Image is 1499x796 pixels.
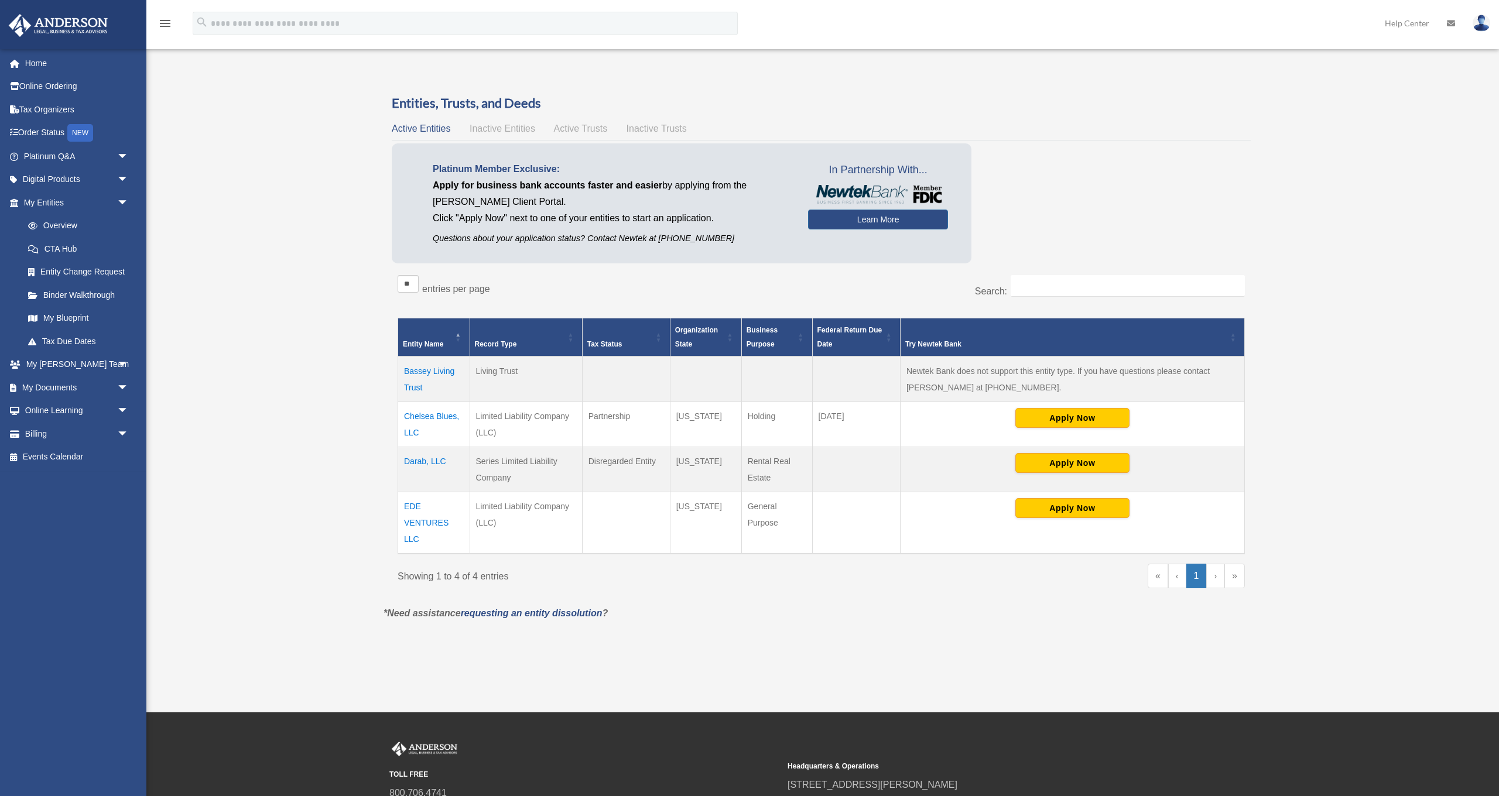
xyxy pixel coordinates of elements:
a: Order StatusNEW [8,121,146,145]
td: Darab, LLC [398,447,470,492]
a: menu [158,20,172,30]
small: Headquarters & Operations [788,760,1178,773]
th: Try Newtek Bank : Activate to sort [900,318,1244,357]
div: Try Newtek Bank [905,337,1227,351]
a: My Documentsarrow_drop_down [8,376,146,399]
span: Federal Return Due Date [817,326,882,348]
label: entries per page [422,284,490,294]
a: Previous [1168,564,1186,588]
span: arrow_drop_down [117,353,141,377]
a: requesting an entity dissolution [461,608,603,618]
p: Platinum Member Exclusive: [433,161,790,177]
span: arrow_drop_down [117,376,141,400]
th: Entity Name: Activate to invert sorting [398,318,470,357]
a: Last [1224,564,1245,588]
a: Tax Due Dates [16,330,141,353]
img: Anderson Advisors Platinum Portal [5,14,111,37]
span: Inactive Trusts [627,123,687,133]
a: Platinum Q&Aarrow_drop_down [8,145,146,168]
img: Anderson Advisors Platinum Portal [389,742,460,757]
img: User Pic [1473,15,1490,32]
th: Business Purpose: Activate to sort [741,318,812,357]
th: Federal Return Due Date: Activate to sort [812,318,900,357]
span: Apply for business bank accounts faster and easier [433,180,662,190]
span: Tax Status [587,340,622,348]
button: Apply Now [1015,408,1130,428]
td: [US_STATE] [670,447,741,492]
span: arrow_drop_down [117,168,141,192]
a: [STREET_ADDRESS][PERSON_NAME] [788,780,957,790]
td: General Purpose [741,492,812,554]
td: Holding [741,402,812,447]
a: Online Ordering [8,75,146,98]
a: Binder Walkthrough [16,283,141,307]
button: Apply Now [1015,498,1130,518]
td: Living Trust [470,356,582,402]
td: [US_STATE] [670,492,741,554]
span: arrow_drop_down [117,399,141,423]
td: Series Limited Liability Company [470,447,582,492]
a: 1 [1186,564,1207,588]
td: [DATE] [812,402,900,447]
p: by applying from the [PERSON_NAME] Client Portal. [433,177,790,210]
img: NewtekBankLogoSM.png [814,185,942,204]
span: Active Entities [392,123,450,133]
a: CTA Hub [16,237,141,260]
a: My Entitiesarrow_drop_down [8,191,141,214]
span: arrow_drop_down [117,422,141,446]
td: Partnership [582,402,670,447]
a: My [PERSON_NAME] Teamarrow_drop_down [8,353,146,376]
button: Apply Now [1015,453,1130,473]
span: arrow_drop_down [117,145,141,169]
div: Showing 1 to 4 of 4 entries [398,564,813,585]
a: First [1148,564,1168,588]
p: Click "Apply Now" next to one of your entities to start an application. [433,210,790,227]
span: Business Purpose [747,326,778,348]
em: *Need assistance ? [384,608,608,618]
a: Billingarrow_drop_down [8,422,146,445]
span: arrow_drop_down [117,191,141,215]
td: EDE VENTURES LLC [398,492,470,554]
i: menu [158,16,172,30]
th: Record Type: Activate to sort [470,318,582,357]
th: Organization State: Activate to sort [670,318,741,357]
td: Bassey Living Trust [398,356,470,402]
td: Chelsea Blues, LLC [398,402,470,447]
a: Tax Organizers [8,98,146,121]
p: Questions about your application status? Contact Newtek at [PHONE_NUMBER] [433,231,790,246]
a: Digital Productsarrow_drop_down [8,168,146,191]
span: In Partnership With... [808,161,948,180]
a: Home [8,52,146,75]
a: Next [1206,564,1224,588]
a: Online Learningarrow_drop_down [8,399,146,423]
td: Limited Liability Company (LLC) [470,402,582,447]
td: Rental Real Estate [741,447,812,492]
td: Limited Liability Company (LLC) [470,492,582,554]
span: Inactive Entities [470,123,535,133]
h3: Entities, Trusts, and Deeds [392,94,1251,112]
a: Entity Change Request [16,260,141,284]
span: Active Trusts [554,123,608,133]
a: Learn More [808,210,948,229]
td: [US_STATE] [670,402,741,447]
td: Disregarded Entity [582,447,670,492]
small: TOLL FREE [389,768,779,781]
i: search [196,16,208,29]
span: Record Type [475,340,517,348]
label: Search: [975,286,1007,296]
th: Tax Status: Activate to sort [582,318,670,357]
span: Entity Name [403,340,443,348]
td: Newtek Bank does not support this entity type. If you have questions please contact [PERSON_NAME]... [900,356,1244,402]
a: Overview [16,214,135,238]
a: Events Calendar [8,445,146,469]
div: NEW [67,124,93,142]
span: Organization State [675,326,718,348]
a: My Blueprint [16,307,141,330]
